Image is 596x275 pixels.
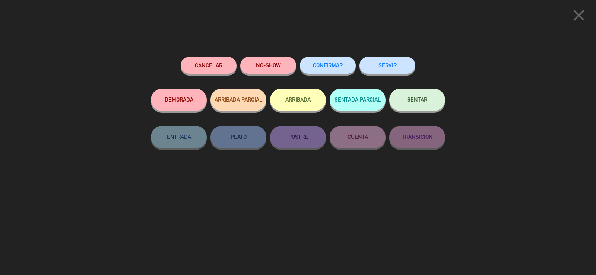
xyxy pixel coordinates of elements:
button: CUENTA [330,126,386,148]
button: PLATO [210,126,266,148]
button: ARRIBADA [270,89,326,111]
span: ARRIBADA PARCIAL [215,96,263,103]
button: SENTAR [389,89,445,111]
button: TRANSICIÓN [389,126,445,148]
button: POSTRE [270,126,326,148]
button: Cancelar [181,57,237,74]
button: ARRIBADA PARCIAL [210,89,266,111]
button: SENTADA PARCIAL [330,89,386,111]
button: SERVIR [359,57,415,74]
span: SENTAR [407,96,427,103]
button: NO-SHOW [240,57,296,74]
button: ENTRADA [151,126,207,148]
span: CONFIRMAR [313,62,343,68]
i: close [570,6,588,25]
button: close [567,6,590,28]
button: CONFIRMAR [300,57,356,74]
button: DEMORADA [151,89,207,111]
